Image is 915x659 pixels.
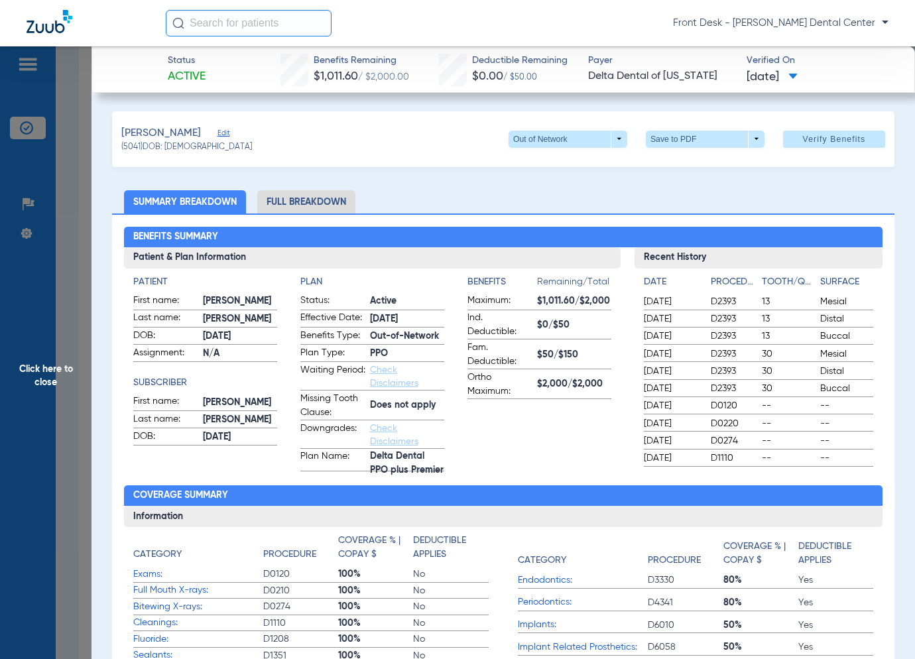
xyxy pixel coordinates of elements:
[537,275,611,294] span: Remaining/Total
[518,554,566,568] h4: Category
[124,247,621,269] h3: Patient & Plan Information
[518,618,648,632] span: Implants:
[644,399,700,412] span: [DATE]
[762,329,816,343] span: 13
[413,632,488,646] span: No
[820,329,874,343] span: Buccal
[820,275,874,289] h4: Surface
[820,312,874,326] span: Distal
[467,311,532,339] span: Ind. Deductible:
[711,451,758,465] span: D1110
[203,312,277,326] span: [PERSON_NAME]
[203,396,277,410] span: [PERSON_NAME]
[798,534,873,572] app-breakdown-title: Deductible Applies
[133,568,263,581] span: Exams:
[762,434,816,448] span: --
[723,540,792,568] h4: Coverage % | Copay $
[711,295,758,308] span: D2393
[723,534,798,572] app-breakdown-title: Coverage % | Copay $
[203,294,277,308] span: [PERSON_NAME]
[300,329,365,345] span: Benefits Type:
[762,399,816,412] span: --
[413,600,488,613] span: No
[121,142,252,154] span: (5041) DOB: [DEMOGRAPHIC_DATA]
[644,275,700,289] h4: Date
[644,382,700,395] span: [DATE]
[849,595,915,659] iframe: Chat Widget
[762,451,816,465] span: --
[133,412,198,428] span: Last name:
[172,17,184,29] img: Search Icon
[300,311,365,327] span: Effective Date:
[537,377,611,391] span: $2,000/$2,000
[711,275,758,294] app-breakdown-title: Procedure
[588,68,735,85] span: Delta Dental of [US_STATE]
[472,54,568,68] span: Deductible Remaining
[300,392,365,420] span: Missing Tooth Clause:
[133,376,277,390] h4: Subscriber
[820,365,874,378] span: Distal
[133,616,263,630] span: Cleanings:
[747,54,893,68] span: Verified On
[723,596,798,609] span: 80%
[711,365,758,378] span: D2393
[537,348,611,362] span: $50/$150
[124,190,246,213] li: Summary Breakdown
[711,275,758,289] h4: Procedure
[798,619,873,632] span: Yes
[217,129,229,141] span: Edit
[588,54,735,68] span: Payer
[121,125,201,142] span: [PERSON_NAME]
[300,294,365,310] span: Status:
[644,451,700,465] span: [DATE]
[762,295,816,308] span: 13
[263,600,338,613] span: D0274
[300,449,365,471] span: Plan Name:
[203,413,277,427] span: [PERSON_NAME]
[711,329,758,343] span: D2393
[263,534,338,566] app-breakdown-title: Procedure
[133,275,277,289] app-breakdown-title: Patient
[711,434,758,448] span: D0274
[413,534,481,562] h4: Deductible Applies
[798,596,873,609] span: Yes
[133,311,198,327] span: Last name:
[133,534,263,566] app-breakdown-title: Category
[413,584,488,597] span: No
[467,371,532,398] span: Ortho Maximum:
[509,131,627,148] button: Out of Network
[370,329,444,343] span: Out-of-Network
[537,294,611,308] span: $1,011.60/$2,000
[644,329,700,343] span: [DATE]
[370,347,444,361] span: PPO
[644,347,700,361] span: [DATE]
[133,583,263,597] span: Full Mouth X-rays:
[798,640,873,654] span: Yes
[263,584,338,597] span: D0210
[762,417,816,430] span: --
[820,275,874,294] app-breakdown-title: Surface
[263,617,338,630] span: D1110
[644,295,700,308] span: [DATE]
[518,573,648,587] span: Endodontics:
[820,382,874,395] span: Buccal
[124,227,883,248] h2: Benefits Summary
[133,394,198,410] span: First name:
[263,632,338,646] span: D1208
[648,573,723,587] span: D3330
[646,131,764,148] button: Save to PDF
[518,534,648,572] app-breakdown-title: Category
[762,275,816,294] app-breakdown-title: Tooth/Quad
[203,430,277,444] span: [DATE]
[467,341,532,369] span: Fam. Deductible:
[338,534,406,562] h4: Coverage % | Copay $
[27,10,72,33] img: Zuub Logo
[798,540,867,568] h4: Deductible Applies
[723,640,798,654] span: 50%
[338,600,413,613] span: 100%
[820,347,874,361] span: Mesial
[820,451,874,465] span: --
[673,17,888,30] span: Front Desk - [PERSON_NAME] Dental Center
[648,554,701,568] h4: Procedure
